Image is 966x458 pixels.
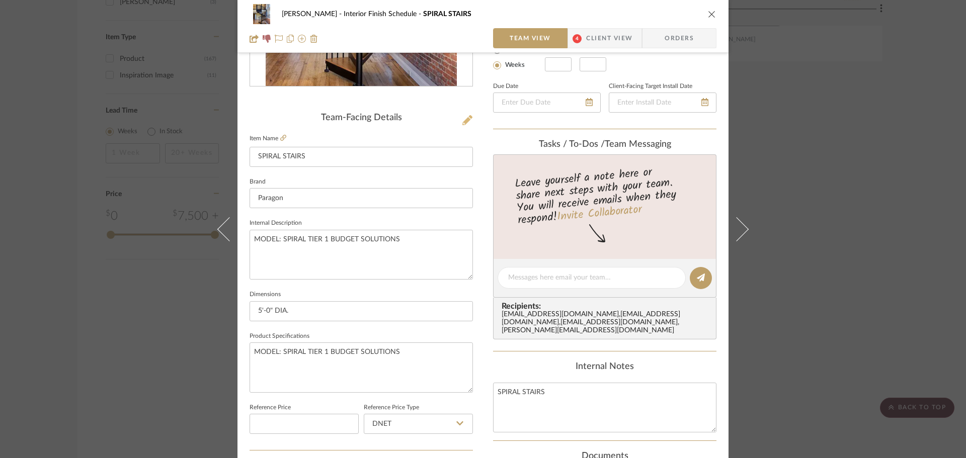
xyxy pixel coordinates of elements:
label: Client-Facing Target Install Date [609,84,692,89]
span: Tasks / To-Dos / [539,140,605,149]
div: [EMAIL_ADDRESS][DOMAIN_NAME] , [EMAIL_ADDRESS][DOMAIN_NAME] , [EMAIL_ADDRESS][DOMAIN_NAME] , [PER... [502,311,712,335]
label: Reference Price [250,405,291,410]
label: Internal Description [250,221,302,226]
div: Leave yourself a note here or share next steps with your team. You will receive emails when they ... [492,161,718,229]
div: Internal Notes [493,361,716,373]
span: [PERSON_NAME] [282,11,344,18]
div: team Messaging [493,139,716,150]
input: Enter Brand [250,188,473,208]
a: Invite Collaborator [556,201,642,226]
label: Brand [250,179,266,185]
label: Product Specifications [250,334,309,339]
label: Reference Price Type [364,405,419,410]
img: Remove from project [310,35,318,43]
mat-radio-group: Select item type [493,43,545,71]
input: Enter Item Name [250,147,473,167]
label: Dimensions [250,292,281,297]
input: Enter Due Date [493,93,601,113]
input: Enter the dimensions of this item [250,301,473,321]
span: 4 [573,34,582,43]
span: Team View [510,28,551,48]
span: Orders [654,28,705,48]
input: Enter Install Date [609,93,716,113]
img: a09eefb1-c96a-4069-aaff-cd877b1bc10c_48x40.jpg [250,4,274,24]
span: SPIRAL STAIRS [423,11,471,18]
button: close [707,10,716,19]
span: Interior Finish Schedule [344,11,423,18]
label: Due Date [493,84,518,89]
label: Weeks [503,61,525,70]
div: Team-Facing Details [250,113,473,124]
label: Item Name [250,134,286,143]
span: Client View [586,28,632,48]
span: Recipients: [502,302,712,311]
